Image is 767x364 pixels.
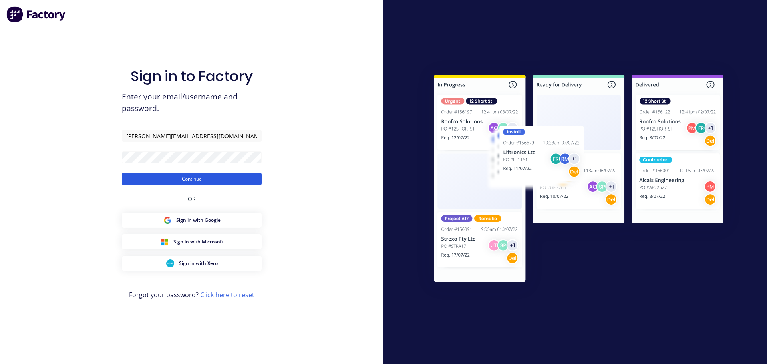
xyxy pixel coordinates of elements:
[416,59,741,301] img: Sign in
[176,217,221,224] span: Sign in with Google
[188,185,196,213] div: OR
[122,91,262,114] span: Enter your email/username and password.
[131,68,253,85] h1: Sign in to Factory
[179,260,218,267] span: Sign in with Xero
[122,130,262,142] input: Email/Username
[6,6,66,22] img: Factory
[163,216,171,224] img: Google Sign in
[161,238,169,246] img: Microsoft Sign in
[122,213,262,228] button: Google Sign inSign in with Google
[173,238,223,245] span: Sign in with Microsoft
[122,173,262,185] button: Continue
[122,234,262,249] button: Microsoft Sign inSign in with Microsoft
[122,256,262,271] button: Xero Sign inSign in with Xero
[166,259,174,267] img: Xero Sign in
[200,290,254,299] a: Click here to reset
[129,290,254,300] span: Forgot your password?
